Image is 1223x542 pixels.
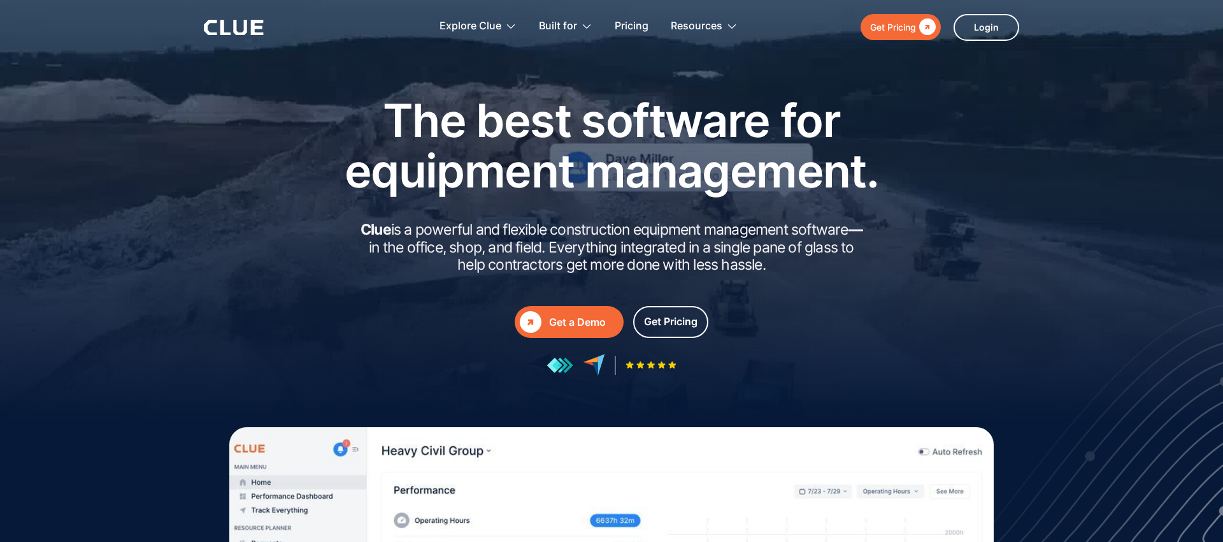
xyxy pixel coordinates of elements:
[916,19,936,35] div: 
[440,6,501,47] div: Explore Clue
[520,311,541,333] div: 
[583,354,605,376] img: reviews at capterra
[549,314,619,330] div: Get a Demo
[615,6,648,47] a: Pricing
[861,14,941,40] a: Get Pricing
[848,221,862,238] strong: —
[325,95,898,196] h1: The best software for equipment management.
[539,6,577,47] div: Built for
[633,306,708,338] a: Get Pricing
[671,6,722,47] div: Resources
[361,221,391,238] strong: Clue
[626,361,676,369] img: Five-star rating icon
[644,314,697,330] div: Get Pricing
[954,14,1019,41] a: Login
[870,19,916,35] div: Get Pricing
[547,357,573,374] img: reviews at getapp
[515,306,624,338] a: Get a Demo
[357,221,866,274] h2: is a powerful and flexible construction equipment management software in the office, shop, and fi...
